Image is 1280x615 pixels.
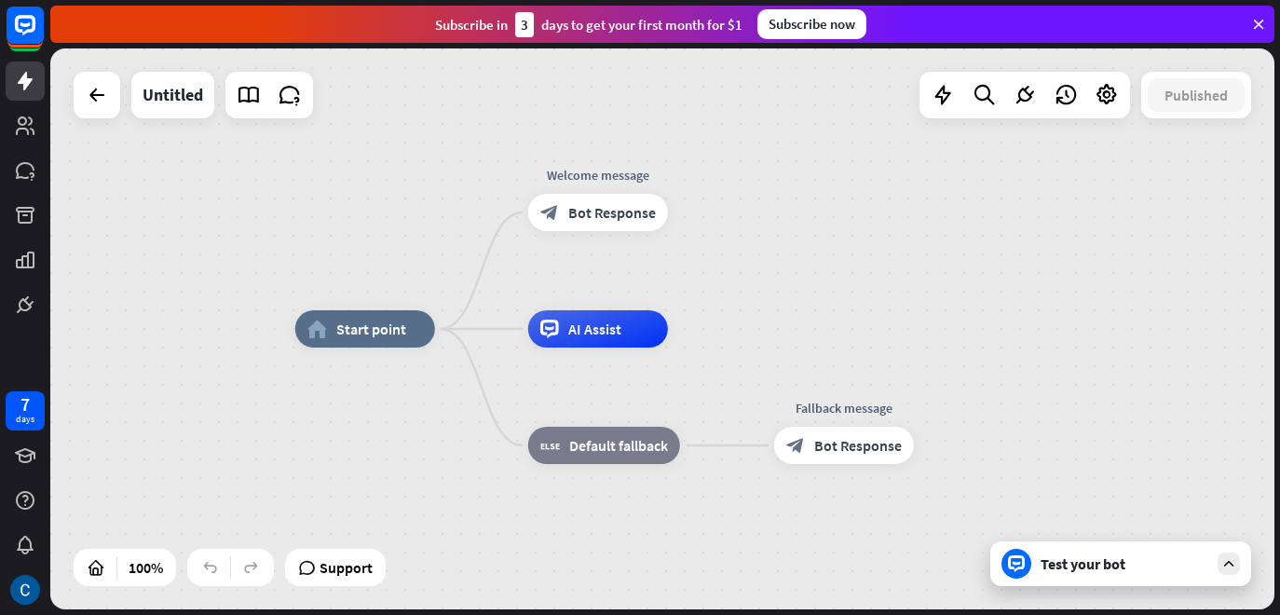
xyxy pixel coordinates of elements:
[1148,78,1245,112] button: Published
[20,396,30,413] div: 7
[757,9,866,39] div: Subscribe now
[15,7,71,63] button: Open LiveChat chat widget
[435,12,742,37] div: Subscribe in days to get your first month for $1
[515,12,534,37] div: 3
[540,203,559,222] i: block_bot_response
[568,203,656,222] span: Bot Response
[569,436,668,455] span: Default fallback
[123,553,169,582] div: 100%
[143,72,203,118] div: Untitled
[16,413,34,426] div: days
[336,320,406,338] span: Start point
[814,436,902,455] span: Bot Response
[514,166,682,184] div: Welcome message
[320,553,373,582] span: Support
[760,399,928,417] div: Fallback message
[786,436,805,455] i: block_bot_response
[307,320,327,338] i: home_2
[540,436,560,455] i: block_fallback
[568,320,621,338] span: AI Assist
[6,391,45,430] a: 7 days
[1041,554,1208,573] div: Test your bot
